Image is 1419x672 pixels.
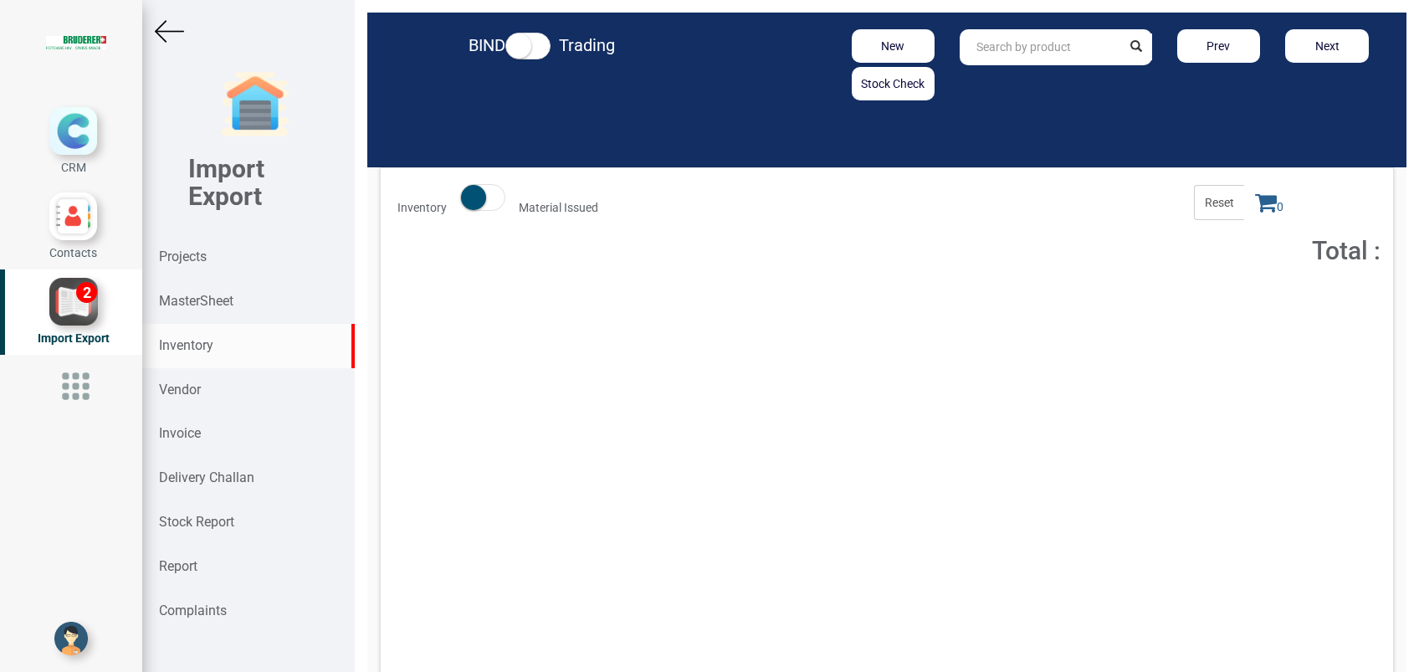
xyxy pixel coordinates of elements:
strong: Delivery Challan [159,469,254,485]
span: Import Export [38,331,110,345]
strong: Stock Report [159,514,234,530]
strong: Projects [159,249,207,264]
span: Contacts [49,246,97,259]
strong: Inventory [397,201,447,214]
strong: BIND [469,35,505,55]
strong: Trading [559,35,615,55]
span: 0 [1244,185,1294,220]
div: 2 [76,282,97,303]
strong: Inventory [159,337,213,353]
strong: Report [159,558,197,574]
span: CRM [61,161,86,174]
button: Prev [1177,29,1261,63]
button: Stock Check [852,67,935,100]
input: Search by product [960,29,1120,65]
img: garage-closed.png [222,71,289,138]
button: Next [1285,29,1369,63]
strong: Invoice [159,425,201,441]
b: Import Export [188,154,264,211]
strong: Material Issued [519,201,598,214]
h2: Total : [1073,237,1381,264]
span: Reset [1194,185,1244,220]
button: New [852,29,935,63]
strong: MasterSheet [159,293,233,309]
strong: Complaints [159,603,227,618]
strong: Vendor [159,382,201,398]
